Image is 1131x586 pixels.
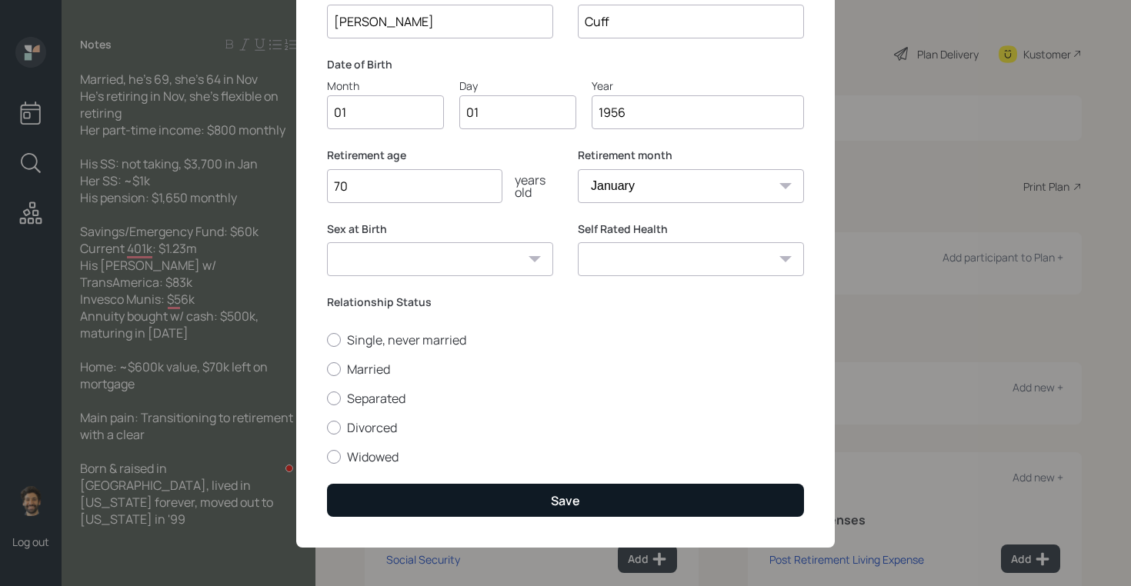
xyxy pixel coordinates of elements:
input: Month [327,95,444,129]
div: Year [592,78,804,94]
input: Day [459,95,576,129]
label: Divorced [327,419,804,436]
label: Retirement age [327,148,553,163]
label: Self Rated Health [578,221,804,237]
button: Save [327,484,804,517]
div: years old [502,174,553,198]
label: Single, never married [327,331,804,348]
div: Save [551,492,580,509]
label: Relationship Status [327,295,804,310]
label: Widowed [327,448,804,465]
label: Sex at Birth [327,221,553,237]
label: Retirement month [578,148,804,163]
label: Married [327,361,804,378]
input: Year [592,95,804,129]
label: Date of Birth [327,57,804,72]
div: Month [327,78,444,94]
label: Separated [327,390,804,407]
div: Day [459,78,576,94]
